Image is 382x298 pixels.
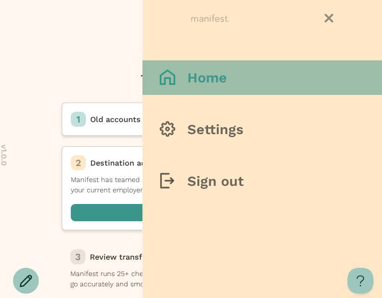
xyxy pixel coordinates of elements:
[347,268,373,294] iframe: Toggle Customer Support
[142,60,382,95] button: Home
[187,173,244,190] h3: Sign out
[142,164,382,198] button: Sign out
[142,112,382,147] button: Settings
[187,121,243,138] h3: Settings
[187,69,227,86] h3: Home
